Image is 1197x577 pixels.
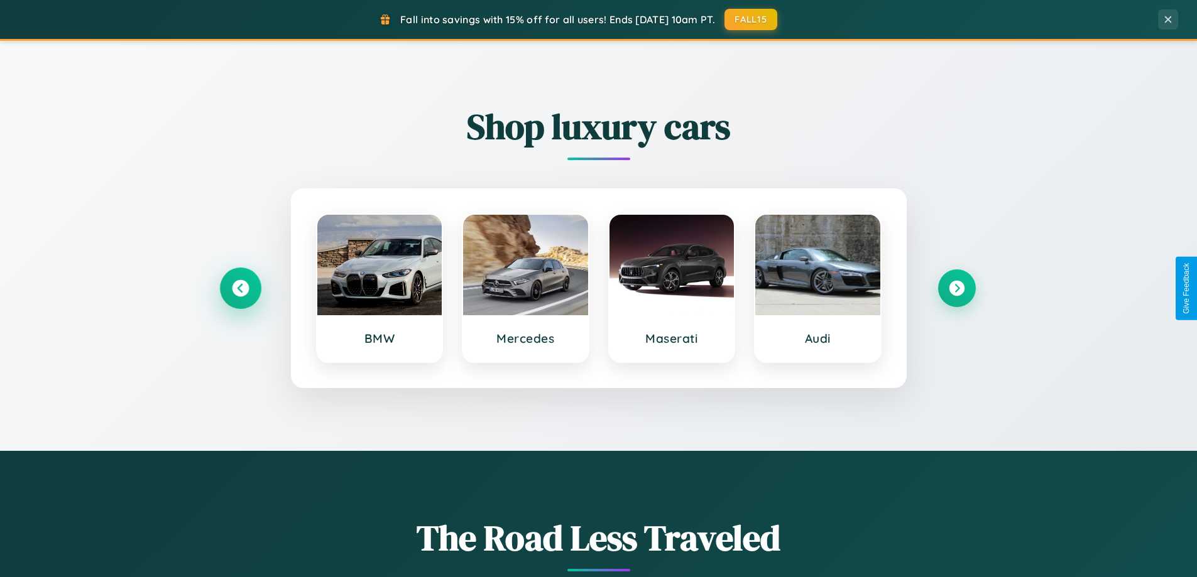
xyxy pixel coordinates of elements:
h1: The Road Less Traveled [222,514,976,562]
h3: Mercedes [476,331,576,346]
h3: Audi [768,331,868,346]
h2: Shop luxury cars [222,102,976,151]
h3: Maserati [622,331,722,346]
div: Give Feedback [1182,263,1191,314]
button: FALL15 [724,9,777,30]
h3: BMW [330,331,430,346]
span: Fall into savings with 15% off for all users! Ends [DATE] 10am PT. [400,13,715,26]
